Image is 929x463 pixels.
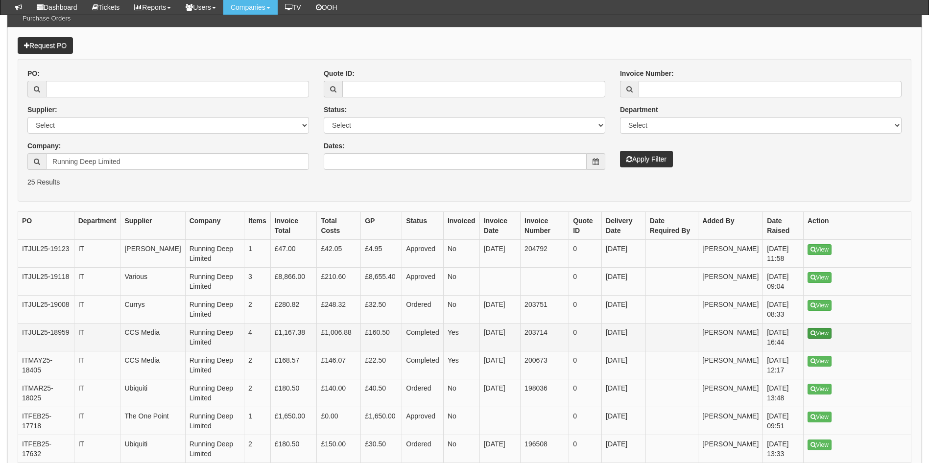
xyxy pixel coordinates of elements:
td: £0.00 [317,407,361,435]
th: Added By [698,212,763,240]
a: View [808,272,832,283]
td: [DATE] 13:48 [763,379,804,407]
td: £248.32 [317,296,361,324]
td: IT [74,435,120,463]
th: Items [244,212,271,240]
td: Yes [443,351,479,379]
td: Completed [402,324,444,351]
td: 0 [569,379,602,407]
td: [DATE] [602,435,646,463]
td: £1,650.00 [361,407,402,435]
td: Ordered [402,296,444,324]
td: Currys [120,296,185,324]
th: Date Raised [763,212,804,240]
td: ITJUL25-19008 [18,296,74,324]
td: Various [120,268,185,296]
td: The One Point [120,407,185,435]
th: Invoice Number [521,212,569,240]
td: 0 [569,407,602,435]
td: Ubiquiti [120,435,185,463]
td: 2 [244,296,271,324]
td: [DATE] 09:04 [763,268,804,296]
td: Completed [402,351,444,379]
td: [DATE] [602,268,646,296]
td: No [443,407,479,435]
td: Approved [402,268,444,296]
td: £180.50 [270,435,317,463]
td: £160.50 [361,324,402,351]
td: £22.50 [361,351,402,379]
td: £8,655.40 [361,268,402,296]
td: No [443,435,479,463]
td: Running Deep Limited [185,296,244,324]
td: No [443,296,479,324]
label: PO: [27,69,40,78]
a: View [808,440,832,450]
a: View [808,384,832,394]
td: 1 [244,407,271,435]
td: [PERSON_NAME] [698,268,763,296]
td: IT [74,407,120,435]
td: ITJUL25-18959 [18,324,74,351]
a: View [808,244,832,255]
td: Ordered [402,435,444,463]
th: Department [74,212,120,240]
td: 200673 [521,351,569,379]
td: 2 [244,351,271,379]
td: [PERSON_NAME] [698,324,763,351]
td: [DATE] [602,240,646,268]
a: View [808,356,832,367]
td: Ordered [402,379,444,407]
td: £42.05 [317,240,361,268]
td: [DATE] [479,296,520,324]
td: ITMAY25-18405 [18,351,74,379]
td: £30.50 [361,435,402,463]
td: [DATE] 12:17 [763,351,804,379]
td: CCS Media [120,324,185,351]
td: No [443,240,479,268]
td: No [443,268,479,296]
td: IT [74,324,120,351]
th: Quote ID [569,212,602,240]
td: [DATE] 13:33 [763,435,804,463]
th: Status [402,212,444,240]
td: [PERSON_NAME] [698,296,763,324]
td: ITFEB25-17718 [18,407,74,435]
th: PO [18,212,74,240]
td: £8,866.00 [270,268,317,296]
label: Dates: [324,141,345,151]
label: Invoice Number: [620,69,674,78]
td: £280.82 [270,296,317,324]
td: IT [74,379,120,407]
td: Running Deep Limited [185,240,244,268]
label: Supplier: [27,105,57,115]
td: £47.00 [270,240,317,268]
td: £140.00 [317,379,361,407]
td: 0 [569,435,602,463]
td: £146.07 [317,351,361,379]
label: Status: [324,105,347,115]
td: [DATE] [602,296,646,324]
td: [DATE] [602,407,646,435]
td: ITFEB25-17632 [18,435,74,463]
td: 198036 [521,379,569,407]
td: Approved [402,407,444,435]
td: Running Deep Limited [185,268,244,296]
td: [PERSON_NAME] [698,351,763,379]
th: Invoice Total [270,212,317,240]
a: Request PO [18,37,73,54]
a: View [808,300,832,311]
td: 0 [569,351,602,379]
td: [DATE] [479,324,520,351]
th: GP [361,212,402,240]
td: [PERSON_NAME] [698,407,763,435]
td: £32.50 [361,296,402,324]
th: Invoice Date [479,212,520,240]
td: [DATE] [479,379,520,407]
td: Running Deep Limited [185,407,244,435]
td: [DATE] 08:33 [763,296,804,324]
td: [DATE] [602,379,646,407]
td: 3 [244,268,271,296]
td: 2 [244,435,271,463]
h3: Purchase Orders [18,10,75,27]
